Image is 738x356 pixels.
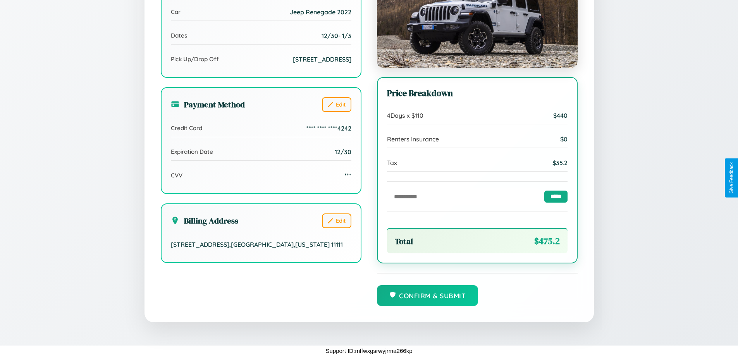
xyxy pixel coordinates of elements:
span: $ 35.2 [552,159,568,167]
span: 4 Days x $ 110 [387,112,423,119]
span: 12/30 [335,148,351,156]
h3: Payment Method [171,99,245,110]
span: $ 0 [560,135,568,143]
span: CVV [171,172,182,179]
button: Edit [322,97,351,112]
h3: Billing Address [171,215,238,226]
span: $ 440 [553,112,568,119]
span: Credit Card [171,124,202,132]
span: Car [171,8,181,15]
span: Jeep Renegade 2022 [290,8,351,16]
span: 12 / 30 - 1 / 3 [322,32,351,40]
span: Tax [387,159,397,167]
h3: Price Breakdown [387,87,568,99]
span: Dates [171,32,187,39]
button: Edit [322,213,351,228]
span: Pick Up/Drop Off [171,55,219,63]
span: Renters Insurance [387,135,439,143]
p: Support ID: mffwxgsrwyjrma266kp [326,346,413,356]
span: [STREET_ADDRESS] [293,55,351,63]
span: [STREET_ADDRESS] , [GEOGRAPHIC_DATA] , [US_STATE] 11111 [171,241,343,248]
span: Total [395,236,413,247]
button: Confirm & Submit [377,285,478,306]
span: $ 475.2 [534,235,560,247]
div: Give Feedback [729,162,734,194]
span: Expiration Date [171,148,213,155]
